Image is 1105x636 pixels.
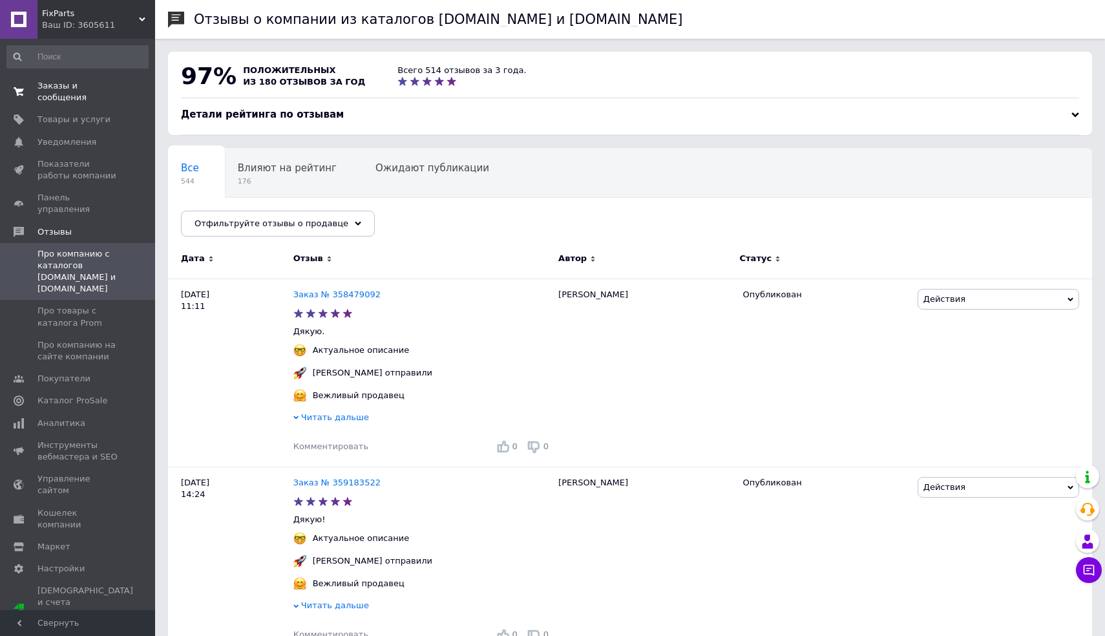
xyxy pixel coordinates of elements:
span: 0 [512,441,518,451]
img: :nerd_face: [293,344,306,357]
div: [PERSON_NAME] отправили [310,367,436,379]
div: Опубликован [743,477,908,489]
div: [PERSON_NAME] отправили [310,555,436,567]
span: Статус [740,253,772,264]
span: Ожидают публикации [375,162,489,174]
div: Всего 514 отзывов за 3 года. [397,65,526,76]
span: Действия [923,294,965,304]
span: Маркет [37,541,70,553]
span: Управление сайтом [37,473,120,496]
span: Панель управления [37,192,120,215]
span: Заказы и сообщения [37,80,120,103]
a: Заказ № 358479092 [293,290,381,299]
span: Настройки [37,563,85,575]
img: :rocket: [293,366,306,379]
div: Комментировать [293,441,368,452]
div: [PERSON_NAME] [552,279,736,467]
span: Отфильтруйте отзывы о продавце [195,218,348,228]
span: Действия [923,482,965,492]
div: Ваш ID: 3605611 [42,19,155,31]
span: [DEMOGRAPHIC_DATA] и счета [37,585,133,632]
span: Аналитика [37,418,85,429]
span: из 180 отзывов за год [243,77,365,87]
span: 176 [238,176,337,186]
span: Инструменты вебмастера и SEO [37,440,120,463]
span: Опубликованы без комме... [181,211,321,223]
span: Про товары с каталога Prom [37,305,120,328]
span: Комментировать [293,441,368,451]
span: Каталог ProSale [37,395,107,407]
span: Показатели работы компании [37,158,120,182]
div: Детали рейтинга по отзывам [181,108,1079,122]
div: Актуальное описание [310,533,413,544]
img: :hugging_face: [293,389,306,402]
span: Все [181,162,199,174]
p: Дякую! [293,514,552,525]
span: Про компанию с каталогов [DOMAIN_NAME] и [DOMAIN_NAME] [37,248,120,295]
span: 97% [181,63,237,89]
p: Дякую. [293,326,552,337]
span: Отзывы [37,226,72,238]
div: Читать дальше [293,600,552,615]
h1: Отзывы о компании из каталогов [DOMAIN_NAME] и [DOMAIN_NAME] [194,12,683,27]
div: Опубликован [743,289,908,301]
span: Товары и услуги [37,114,111,125]
img: :nerd_face: [293,532,306,545]
span: положительных [243,65,335,75]
img: :rocket: [293,555,306,567]
span: Кошелек компании [37,507,120,531]
span: Про компанию на сайте компании [37,339,120,363]
a: Заказ № 359183522 [293,478,381,487]
span: Уведомления [37,136,96,148]
span: Читать дальше [301,412,369,422]
div: Вежливый продавец [310,578,408,589]
span: Отзыв [293,253,323,264]
div: Prom микс 6 000 (13 месяцев) [37,609,133,632]
span: 544 [181,176,199,186]
div: Вежливый продавец [310,390,408,401]
button: Чат с покупателем [1076,557,1102,583]
div: [DATE] 11:11 [168,279,293,467]
div: Читать дальше [293,412,552,427]
span: FixParts [42,8,139,19]
span: Детали рейтинга по отзывам [181,109,344,120]
div: Опубликованы без комментария [168,198,347,247]
span: Покупатели [37,373,90,385]
span: Автор [558,253,587,264]
span: 0 [543,441,549,451]
span: Дата [181,253,205,264]
input: Поиск [6,45,149,69]
img: :hugging_face: [293,577,306,590]
div: Актуальное описание [310,344,413,356]
span: Читать дальше [301,600,369,610]
span: Влияют на рейтинг [238,162,337,174]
